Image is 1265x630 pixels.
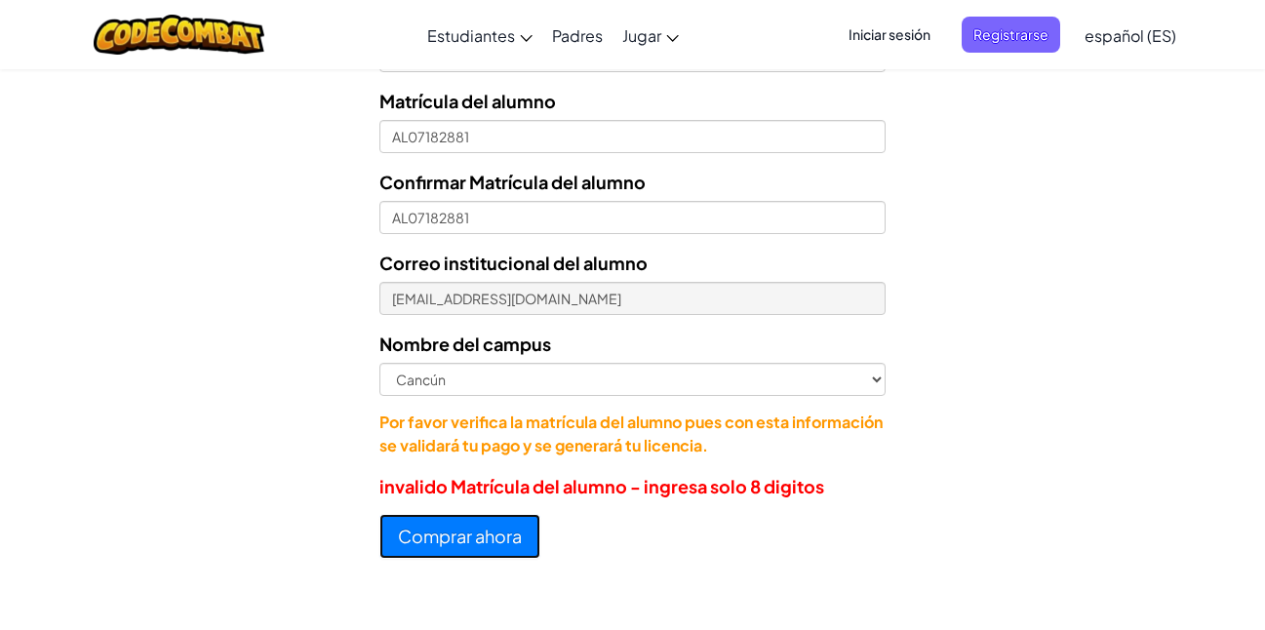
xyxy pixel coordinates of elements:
[1075,9,1186,61] a: español (ES)
[379,249,648,277] label: Correo institucional del alumno
[837,17,942,53] button: Iniciar sesión
[379,330,551,358] label: Nombre del campus
[379,168,646,196] label: Confirmar Matrícula del alumno
[379,411,886,457] p: Por favor verifica la matrícula del alumno pues con esta información se validará tu pago y se gen...
[379,472,886,500] p: invalido Matrícula del alumno - ingresa solo 8 digitos
[379,87,556,115] label: Matrícula del alumno
[1085,25,1176,46] span: español (ES)
[613,9,689,61] a: Jugar
[417,9,542,61] a: Estudiantes
[542,9,613,61] a: Padres
[962,17,1060,53] button: Registrarse
[622,25,661,46] span: Jugar
[427,25,515,46] span: Estudiantes
[379,514,540,559] button: Comprar ahora
[94,15,264,55] img: CodeCombat logo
